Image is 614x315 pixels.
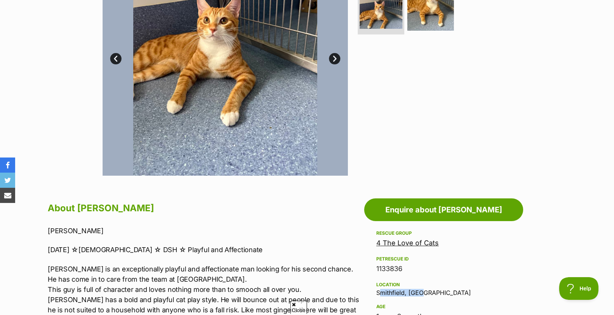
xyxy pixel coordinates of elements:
[376,230,511,236] div: Rescue group
[48,200,360,217] h2: About [PERSON_NAME]
[376,304,511,310] div: Age
[376,280,511,296] div: Smithfield, [GEOGRAPHIC_DATA]
[376,256,511,262] div: PetRescue ID
[110,53,122,64] a: Prev
[48,245,360,255] p: [DATE] ☆[DEMOGRAPHIC_DATA] ☆ DSH ☆ Playful and Affectionate
[290,301,307,314] span: Close
[364,198,523,221] a: Enquire about [PERSON_NAME]
[48,226,360,236] p: [PERSON_NAME]
[559,277,599,300] iframe: Help Scout Beacon - Open
[376,264,511,274] div: 1133836
[376,239,439,247] a: 4 The Love of Cats
[376,282,511,288] div: Location
[329,53,340,64] a: Next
